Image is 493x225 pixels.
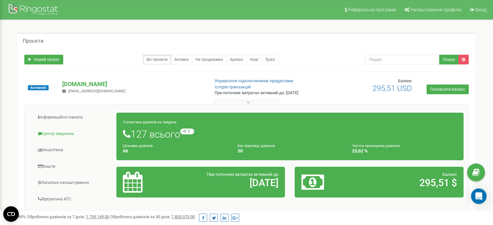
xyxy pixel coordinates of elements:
span: Вихід [475,7,487,12]
a: Віртуальна АТС [29,191,117,207]
a: Інформаційна панель [29,109,117,125]
h4: 30 [238,149,343,153]
h2: 295,51 $ [357,177,457,188]
a: Аналiтика [29,142,117,158]
span: 295,51 USD [372,84,412,93]
span: Оброблено дзвінків за 30 днів : [110,214,195,219]
h1: 127 всього [123,129,457,140]
span: Налаштування профілю [410,7,462,12]
p: При поточних витратах активний до: [DATE] [215,90,318,96]
a: Нові [246,55,262,64]
a: Історія транзакцій [215,84,251,89]
small: +8 [180,129,194,134]
u: 7 835 073,00 [171,214,195,219]
p: [DOMAIN_NAME] [62,80,204,88]
u: 1 739 149,00 [86,214,109,219]
h2: [DATE] [178,177,278,188]
span: Оброблено дзвінків за 7 днів : [27,214,109,219]
a: Тріал [262,55,278,64]
div: Open Intercom Messenger [471,188,487,204]
a: Кошти [29,159,117,174]
a: Управління підключеними продуктами [215,78,293,83]
span: Баланс [442,172,457,177]
small: Частка пропущених дзвінків [352,144,400,148]
h5: Проєкти [23,38,43,44]
small: Цільових дзвінків [123,144,153,148]
a: Не продовжені [192,55,227,64]
small: Без відповіді дзвінків [238,144,275,148]
button: Пошук [439,55,459,64]
a: Активні [171,55,192,64]
span: Активний [28,85,49,90]
small: Статистика дзвінків за тиждень [123,120,177,124]
a: Наскрізна аналітика [29,208,117,223]
span: Реферальна програма [348,7,396,12]
input: Пошук [365,55,440,64]
span: При поточних витратах активний до [207,172,278,177]
h4: 23,62 % [352,149,457,153]
span: [EMAIL_ADDRESS][DOMAIN_NAME] [68,89,125,93]
a: Поповнити баланс [427,84,469,94]
a: Архівні [226,55,247,64]
span: Баланс [398,78,412,83]
button: Open CMP widget [3,206,19,222]
a: Центр звернень [29,126,117,142]
a: Новий проєкт [24,55,63,64]
a: Загальні налаштування [29,175,117,191]
h4: 66 [123,149,228,153]
a: Всі проєкти [143,55,171,64]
